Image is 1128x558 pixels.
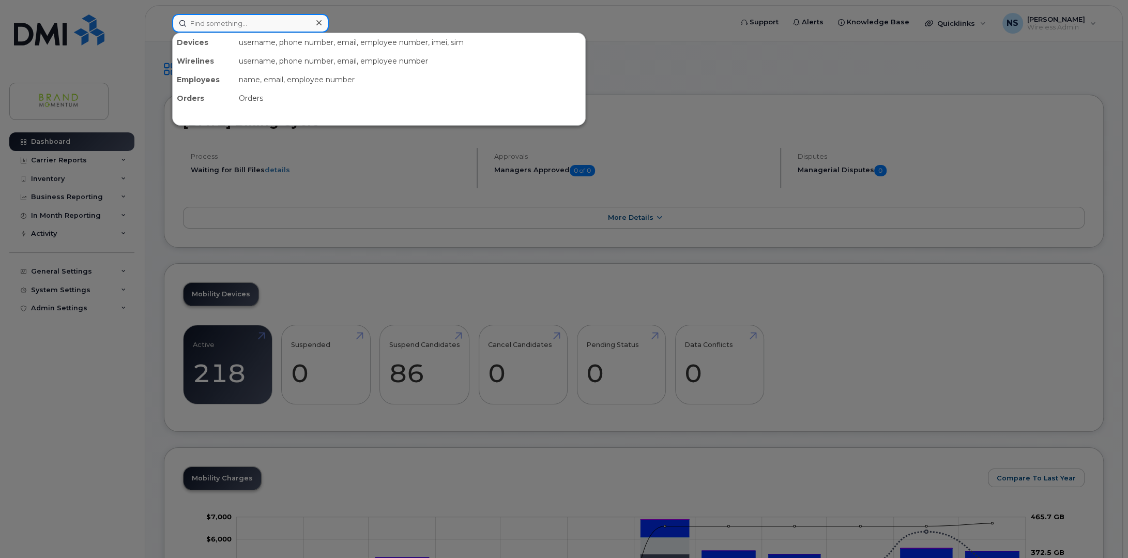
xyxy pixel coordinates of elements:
div: Orders [235,89,585,108]
div: Employees [173,70,235,89]
div: Orders [173,89,235,108]
div: name, email, employee number [235,70,585,89]
div: username, phone number, email, employee number, imei, sim [235,33,585,52]
div: Devices [173,33,235,52]
div: Wirelines [173,52,235,70]
div: username, phone number, email, employee number [235,52,585,70]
